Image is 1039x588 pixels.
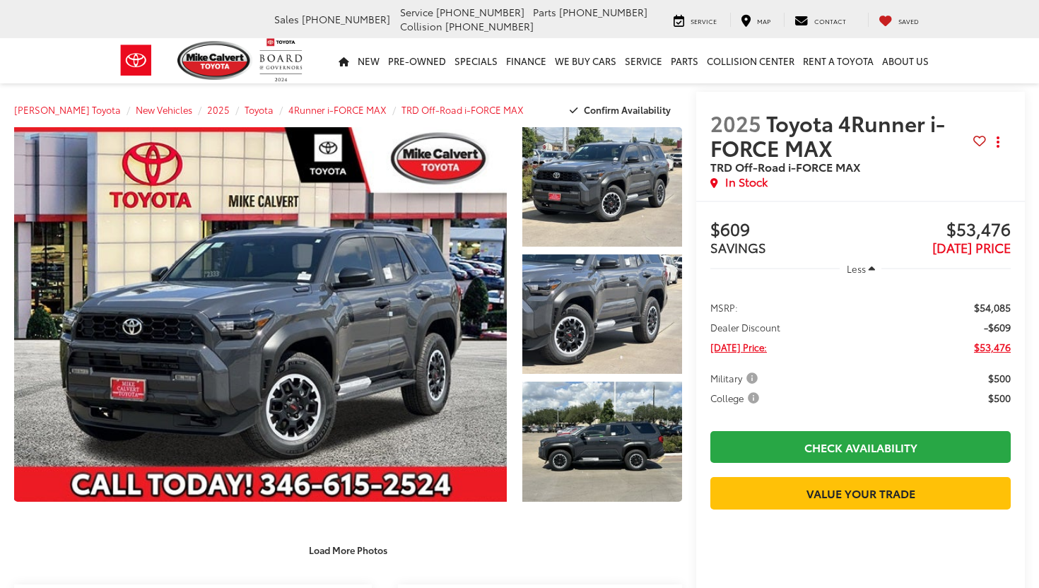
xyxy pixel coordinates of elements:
span: In Stock [725,174,768,190]
a: Contact [784,13,857,27]
a: Pre-Owned [384,38,450,83]
a: 4Runner i-FORCE MAX [288,103,387,116]
button: Less [840,256,882,281]
button: Confirm Availability [562,98,683,122]
span: [PHONE_NUMBER] [445,19,534,33]
span: Collision [400,19,442,33]
span: dropdown dots [997,136,999,148]
a: Toyota [245,103,274,116]
span: SAVINGS [710,238,766,257]
a: [PERSON_NAME] Toyota [14,103,121,116]
span: Toyota 4Runner i-FORCE MAX [710,107,945,163]
span: $53,476 [861,220,1011,241]
a: Finance [502,38,551,83]
a: About Us [878,38,933,83]
span: Less [847,262,866,275]
a: Expand Photo 0 [14,127,507,502]
span: College [710,391,762,405]
a: TRD Off-Road i-FORCE MAX [401,103,524,116]
a: Map [730,13,781,27]
span: $609 [710,220,860,241]
a: New Vehicles [136,103,192,116]
span: $500 [988,391,1011,405]
span: [PHONE_NUMBER] [302,12,390,26]
a: Home [334,38,353,83]
img: Mike Calvert Toyota [177,41,252,80]
a: Value Your Trade [710,477,1011,509]
a: My Saved Vehicles [868,13,929,27]
a: Parts [667,38,703,83]
img: 2025 Toyota 4Runner i-FORCE MAX TRD Off-Road i-FORCE MAX [521,253,683,375]
a: Service [621,38,667,83]
span: 2025 [710,107,761,138]
span: Service [691,16,717,25]
span: -$609 [984,320,1011,334]
a: WE BUY CARS [551,38,621,83]
a: Specials [450,38,502,83]
span: Sales [274,12,299,26]
span: Saved [898,16,919,25]
a: Collision Center [703,38,799,83]
button: Military [710,371,763,385]
a: Check Availability [710,431,1011,463]
span: Military [710,371,761,385]
span: Service [400,5,433,19]
a: Expand Photo 3 [522,382,682,501]
a: Rent a Toyota [799,38,878,83]
span: $54,085 [974,300,1011,314]
button: College [710,391,764,405]
img: 2025 Toyota 4Runner i-FORCE MAX TRD Off-Road i-FORCE MAX [9,126,512,502]
span: [PHONE_NUMBER] [559,5,647,19]
a: Expand Photo 2 [522,254,682,374]
a: Expand Photo 1 [522,127,682,247]
span: TRD Off-Road i-FORCE MAX [710,158,861,175]
span: [PHONE_NUMBER] [436,5,524,19]
a: 2025 [207,103,230,116]
img: 2025 Toyota 4Runner i-FORCE MAX TRD Off-Road i-FORCE MAX [521,126,683,248]
span: Map [757,16,770,25]
button: Load More Photos [299,538,397,563]
a: Service [663,13,727,27]
a: New [353,38,384,83]
span: MSRP: [710,300,738,314]
img: Toyota [110,37,163,83]
button: Actions [986,130,1011,155]
span: Parts [533,5,556,19]
span: [DATE] PRICE [932,238,1011,257]
span: Dealer Discount [710,320,780,334]
span: $53,476 [974,340,1011,354]
span: Confirm Availability [584,103,671,116]
img: 2025 Toyota 4Runner i-FORCE MAX TRD Off-Road i-FORCE MAX [521,380,683,502]
span: $500 [988,371,1011,385]
span: [DATE] Price: [710,340,767,354]
span: Contact [814,16,846,25]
